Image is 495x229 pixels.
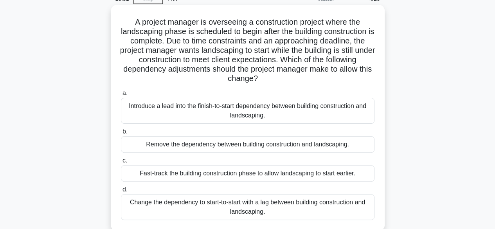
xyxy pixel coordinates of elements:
div: Change the dependency to start-to-start with a lag between building construction and landscaping. [121,194,374,220]
h5: A project manager is overseeing a construction project where the landscaping phase is scheduled t... [120,17,375,84]
span: b. [122,128,128,135]
span: d. [122,186,128,193]
div: Introduce a lead into the finish-to-start dependency between building construction and landscaping. [121,98,374,124]
div: Fast-track the building construction phase to allow landscaping to start earlier. [121,165,374,182]
div: Remove the dependency between building construction and landscaping. [121,136,374,153]
span: a. [122,90,128,96]
span: c. [122,157,127,164]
